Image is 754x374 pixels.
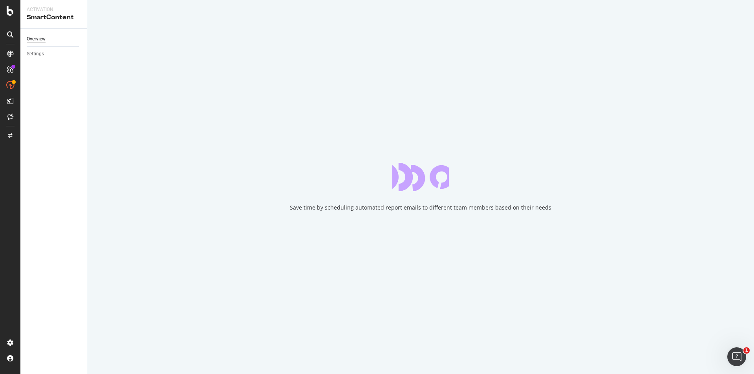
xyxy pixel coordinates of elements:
[392,163,449,191] div: animation
[27,35,81,43] a: Overview
[727,347,746,366] iframe: Intercom live chat
[27,6,81,13] div: Activation
[743,347,750,354] span: 1
[27,50,81,58] a: Settings
[27,50,44,58] div: Settings
[27,35,46,43] div: Overview
[290,204,551,212] div: Save time by scheduling automated report emails to different team members based on their needs
[27,13,81,22] div: SmartContent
